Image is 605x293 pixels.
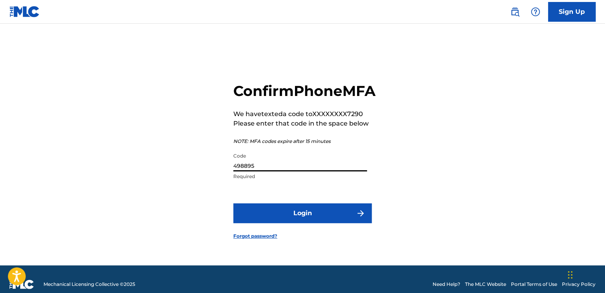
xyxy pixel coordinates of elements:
h2: Confirm Phone MFA [233,82,376,100]
a: Public Search [507,4,523,20]
a: Privacy Policy [562,281,596,288]
a: Sign Up [548,2,596,22]
iframe: Chat Widget [565,255,605,293]
p: Required [233,173,367,180]
div: Help [527,4,543,20]
img: logo [9,280,34,289]
a: Forgot password? [233,233,277,240]
p: We have texted a code to XXXXXXXX7290 [233,109,376,119]
button: Login [233,203,372,223]
img: search [510,7,520,17]
a: Need Help? [433,281,460,288]
div: Drag [568,263,573,287]
img: help [531,7,540,17]
p: NOTE: MFA codes expire after 15 minutes [233,138,376,145]
img: MLC Logo [9,6,40,17]
img: f7272a7cc735f4ea7f67.svg [356,208,365,218]
a: The MLC Website [465,281,506,288]
span: Mechanical Licensing Collective © 2025 [43,281,135,288]
p: Please enter that code in the space below [233,119,376,128]
a: Portal Terms of Use [511,281,557,288]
